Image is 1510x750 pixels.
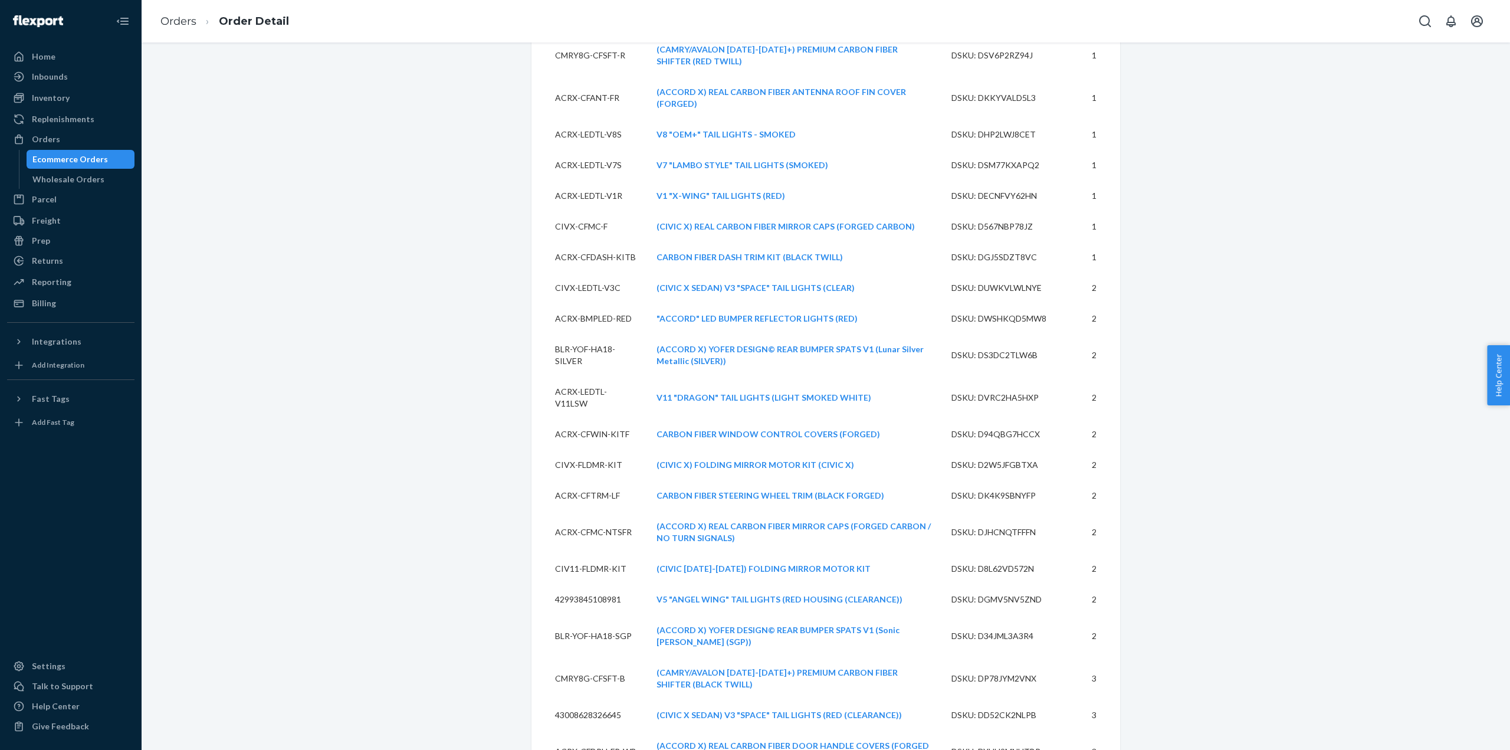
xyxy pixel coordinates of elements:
button: Open Search Box [1413,9,1437,33]
a: (CIVIC X SEDAN) V3 "SPACE" TAIL LIGHTS (RED (CLEARANCE)) [656,710,902,720]
td: 2 [1072,584,1120,615]
td: ACRX-LEDTL-V11LSW [531,376,647,419]
div: Wholesale Orders [32,173,104,185]
td: CIVX-FLDMR-KIT [531,450,647,480]
div: Give Feedback [32,720,89,732]
div: DSKU: DHP2LWJ8CET [951,129,1062,140]
div: Orders [32,133,60,145]
a: Freight [7,211,134,230]
td: 1 [1072,211,1120,242]
div: Billing [32,297,56,309]
td: 2 [1072,511,1120,554]
div: DSKU: D567NBP78JZ [951,221,1062,232]
a: Order Detail [219,15,289,28]
a: Home [7,47,134,66]
button: Help Center [1487,345,1510,405]
a: Orders [160,15,196,28]
div: DSKU: DKKYVALD5L3 [951,92,1062,104]
button: Talk to Support [7,677,134,696]
a: (CAMRY/AVALON [DATE]-[DATE]+) PREMIUM CARBON FIBER SHIFTER (BLACK TWILL) [656,667,898,689]
div: DSKU: DSV6P2RZ94J [951,50,1062,61]
a: Orders [7,130,134,149]
a: V7 "LAMBO STYLE" TAIL LIGHTS (SMOKED) [656,160,828,170]
div: DSKU: D2W5JFGBTXA [951,459,1062,471]
td: ACRX-LEDTL-V1R [531,181,647,211]
td: ACRX-CFWIN-KITF [531,419,647,450]
div: Talk to Support [32,680,93,692]
div: Add Integration [32,360,84,370]
a: (CIVIC X) FOLDING MIRROR MOTOR KIT (CIVIC X) [656,460,854,470]
td: 2 [1072,615,1120,657]
button: Open account menu [1465,9,1489,33]
div: Inventory [32,92,70,104]
a: Parcel [7,190,134,209]
td: 1 [1072,34,1120,77]
div: DSKU: D8L62VD572N [951,563,1062,575]
a: V5 "ANGEL WING" TAIL LIGHTS (RED HOUSING (CLEARANCE)) [656,594,902,604]
div: Home [32,51,55,63]
div: Settings [32,660,65,672]
td: 3 [1072,700,1120,731]
span: Support [24,8,66,19]
div: DSKU: D34JML3A3R4 [951,630,1062,642]
div: DSKU: DJHCNQTFFFN [951,526,1062,538]
td: CMRY8G-CFSFT-B [531,657,647,700]
a: Help Center [7,697,134,716]
div: Integrations [32,336,81,348]
a: Wholesale Orders [27,170,135,189]
td: CIVX-CFMC-F [531,211,647,242]
button: Close Navigation [111,9,134,33]
button: Give Feedback [7,717,134,736]
div: DSKU: DUWKVLWLNYE [951,282,1062,294]
a: (ACCORD X) YOFER DESIGN© REAR BUMPER SPATS V1 (Sonic [PERSON_NAME] (SGP)) [656,625,900,647]
a: CARBON FIBER WINDOW CONTROL COVERS (FORGED) [656,429,880,439]
div: Help Center [32,700,80,712]
a: Add Integration [7,356,134,375]
div: Add Fast Tag [32,417,74,427]
div: Inbounds [32,71,68,83]
a: Inbounds [7,67,134,86]
div: DSKU: DGJ5SDZT8VC [951,251,1062,263]
a: CARBON FIBER DASH TRIM KIT (BLACK TWILL) [656,252,843,262]
a: Inventory [7,89,134,107]
td: ACRX-CFANT-FR [531,77,647,119]
a: (CIVIC X) REAL CARBON FIBER MIRROR CAPS (FORGED CARBON) [656,221,915,231]
td: CIV11-FLDMR-KIT [531,554,647,584]
td: ACRX-LEDTL-V7S [531,150,647,181]
div: Replenishments [32,113,94,125]
a: Returns [7,251,134,270]
td: 1 [1072,77,1120,119]
a: Settings [7,657,134,676]
td: ACRX-BMPLED-RED [531,303,647,334]
td: ACRX-CFMC-NTSFR [531,511,647,554]
td: 3 [1072,657,1120,700]
a: V8 "OEM+" TAIL LIGHTS - SMOKED [656,129,796,139]
td: ACRX-CFTRM-LF [531,480,647,511]
div: Prep [32,235,50,247]
div: DSKU: DS3DC2TLW6B [951,349,1062,361]
td: BLR-YOF-HA18-SILVER [531,334,647,376]
div: DSKU: D94QBG7HCCX [951,428,1062,440]
a: (ACCORD X) YOFER DESIGN© REAR BUMPER SPATS V1 (Lunar Silver Metallic (SILVER)) [656,344,924,366]
div: DSKU: DK4K9SBNYFP [951,490,1062,502]
td: 2 [1072,480,1120,511]
td: 2 [1072,419,1120,450]
td: ACRX-CFDASH-KITB [531,242,647,273]
div: Ecommerce Orders [32,153,108,165]
a: Add Fast Tag [7,413,134,432]
a: "ACCORD" LED BUMPER REFLECTOR LIGHTS (RED) [656,313,858,323]
a: Ecommerce Orders [27,150,135,169]
td: 1 [1072,181,1120,211]
td: 2 [1072,376,1120,419]
ol: breadcrumbs [151,4,298,39]
a: Billing [7,294,134,313]
button: Fast Tags [7,389,134,408]
div: DSKU: DVRC2HA5HXP [951,392,1062,404]
div: DSKU: DGMV5NV5ZND [951,594,1062,605]
a: V1 "X-WING" TAIL LIGHTS (RED) [656,191,785,201]
div: Reporting [32,276,71,288]
td: 1 [1072,119,1120,150]
td: 1 [1072,150,1120,181]
td: 42993845108981 [531,584,647,615]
